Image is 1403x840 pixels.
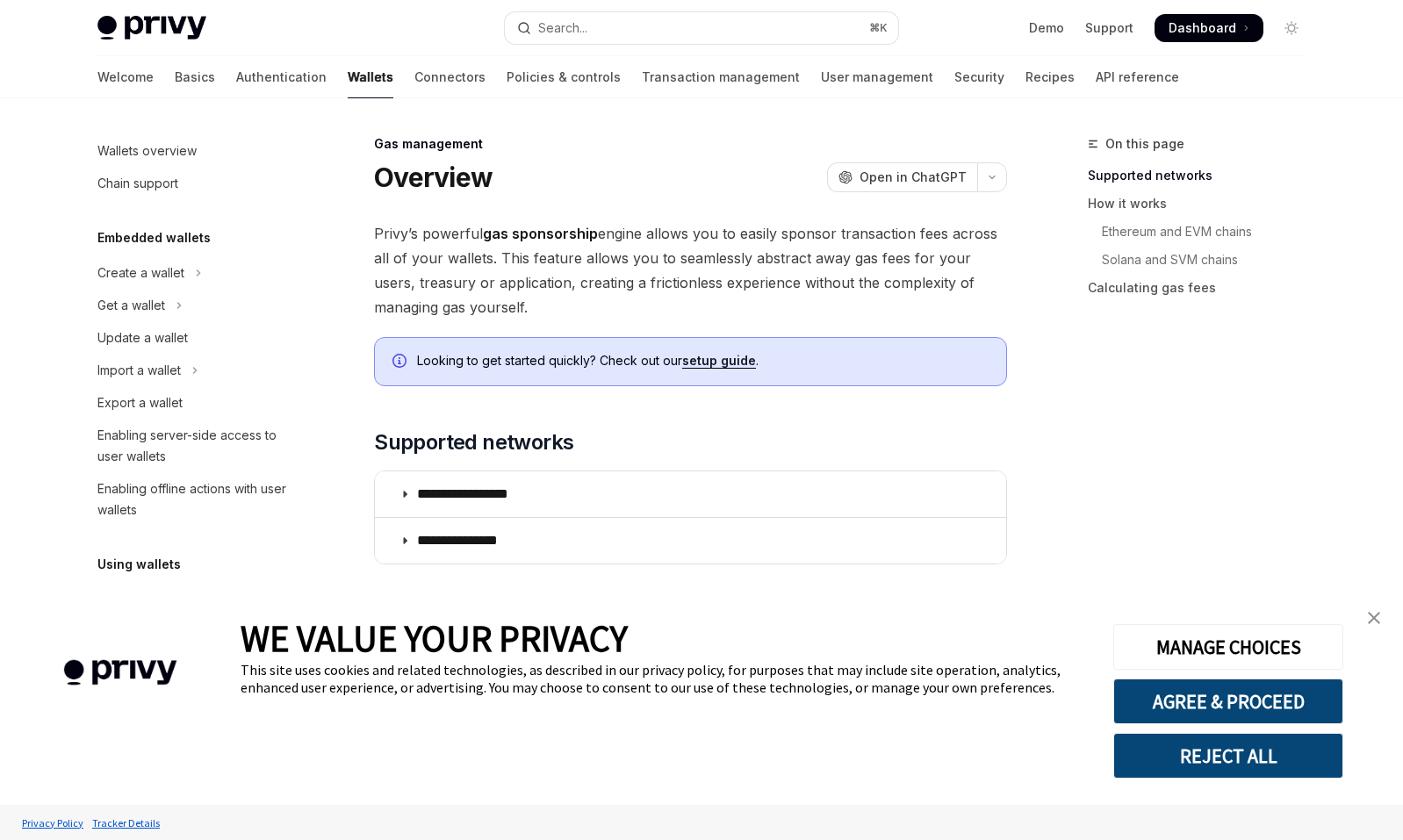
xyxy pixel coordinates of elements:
a: close banner [1356,600,1392,635]
span: Supported networks [374,428,573,456]
button: AGREE & PROCEED [1113,678,1343,724]
span: ⌘ K [869,21,888,35]
a: Privacy Policy [18,808,88,838]
button: Toggle Ethereum section [83,584,308,615]
a: Recipes [1025,56,1075,98]
h5: Embedded wallets [97,227,211,248]
span: Dashboard [1169,19,1236,37]
button: Toggle Import a wallet section [83,355,308,386]
a: Update a wallet [83,322,308,354]
strong: gas sponsorship [483,225,598,242]
a: Wallets overview [83,135,308,167]
a: Demo [1029,19,1064,37]
span: Want support for more networks? [374,582,1007,607]
h5: Using wallets [97,554,181,575]
img: light logo [97,16,206,40]
svg: Info [392,354,410,371]
a: Reach out to us! [604,585,716,604]
div: Chain support [97,173,178,194]
div: Gas management [374,135,1007,153]
div: Export a wallet [97,392,183,413]
a: User management [821,56,933,98]
div: Create a wallet [97,262,184,284]
a: setup guide [682,353,756,369]
button: Toggle Create a wallet section [83,257,308,289]
a: Connectors [414,56,486,98]
div: Search... [538,18,587,39]
div: Get a wallet [97,295,165,316]
a: Dashboard [1155,14,1263,42]
a: Enabling server-side access to user wallets [83,420,308,472]
button: Toggle Get a wallet section [83,290,308,321]
a: Support [1085,19,1133,37]
div: Update a wallet [97,327,188,348]
a: Tracker Details [88,808,164,838]
a: Policies & controls [507,56,621,98]
div: This site uses cookies and related technologies, as described in our privacy policy, for purposes... [241,661,1087,696]
button: REJECT ALL [1113,733,1343,779]
span: On this page [1105,133,1184,154]
h1: Overview [374,162,493,193]
a: Enabling offline actions with user wallets [83,473,308,526]
div: Enabling offline actions with user wallets [97,478,298,521]
button: Open search [505,12,898,44]
a: Supported networks [1088,162,1320,190]
a: API reference [1096,56,1179,98]
a: How it works [1088,190,1320,218]
button: MANAGE CHOICES [1113,624,1343,670]
a: Solana and SVM chains [1088,246,1320,274]
a: Authentication [236,56,327,98]
span: Looking to get started quickly? Check out our . [417,352,989,370]
a: Welcome [97,56,154,98]
span: Open in ChatGPT [860,169,967,186]
a: Wallets [348,56,393,98]
img: close banner [1368,612,1380,624]
button: Toggle dark mode [1277,14,1306,42]
span: WE VALUE YOUR PRIVACY [241,615,628,661]
a: Calculating gas fees [1088,274,1320,302]
div: Enabling server-side access to user wallets [97,425,298,467]
a: Ethereum and EVM chains [1088,218,1320,246]
button: Open in ChatGPT [827,162,977,192]
a: Security [954,56,1004,98]
a: Transaction management [642,56,800,98]
a: Chain support [83,168,308,199]
img: company logo [26,635,214,711]
div: Import a wallet [97,360,181,381]
a: Export a wallet [83,387,308,419]
span: Privy’s powerful engine allows you to easily sponsor transaction fees across all of your wallets.... [374,221,1007,319]
a: Basics [175,56,215,98]
div: Wallets overview [97,140,197,162]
